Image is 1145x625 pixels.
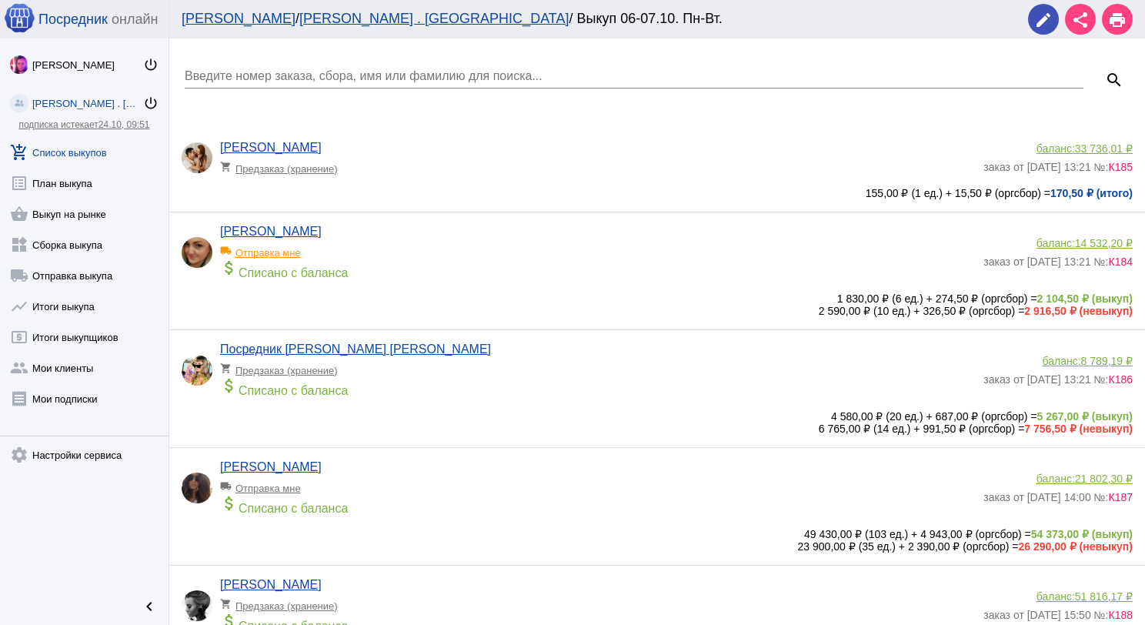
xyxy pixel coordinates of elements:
[220,245,235,256] mat-icon: local_shipping
[10,94,28,112] img: community_200.png
[10,205,28,223] mat-icon: shopping_basket
[1024,423,1133,435] b: 7 756,50 ₽ (невыкуп)
[182,540,1133,553] div: 23 900,00 ₽ (35 ед.) + 2 390,00 ₽ (оргсбор) =
[220,376,239,395] mat-icon: attach_money
[1108,11,1127,29] mat-icon: print
[182,590,212,621] img: 9bX9eWR0xDgCiTIhQTzpvXJIoeDPQLXe9CHnn3Gs1PGb3J-goD_dDXIagjGUYbFRmMTp9d7qhpcK6TVyPhbmsz2d.jpg
[983,473,1133,485] div: баланс:
[1108,256,1133,268] span: К184
[10,266,28,285] mat-icon: local_shipping
[18,119,149,130] a: подписка истекает24.10, 09:51
[983,355,1133,367] div: баланс:
[220,480,235,492] mat-icon: local_shipping
[220,494,976,516] div: Списано с баланса
[98,119,150,130] span: 24.10, 09:51
[10,55,28,74] img: 73xLq58P2BOqs-qIllg3xXCtabieAB0OMVER0XTxHpc0AjG-Rb2SSuXsq4It7hEfqgBcQNho.jpg
[10,328,28,346] mat-icon: local_atm
[220,225,322,238] a: [PERSON_NAME]
[220,356,347,376] div: Предзаказ (хранение)
[143,95,159,111] mat-icon: power_settings_new
[32,98,143,109] div: [PERSON_NAME] . [GEOGRAPHIC_DATA]
[1075,473,1133,485] span: 21 802,30 ₽
[220,474,347,494] div: Отправка мне
[182,528,1133,540] div: 49 430,00 ₽ (103 ед.) + 4 943,00 ₽ (оргсбор) =
[220,578,322,591] a: [PERSON_NAME]
[182,11,295,26] a: [PERSON_NAME]
[1108,609,1133,621] span: К188
[220,259,976,280] div: Списано с баланса
[220,592,347,612] div: Предзаказ (хранение)
[983,367,1133,386] div: заказ от [DATE] 13:21 №:
[220,161,235,172] mat-icon: shopping_cart
[112,12,158,28] span: онлайн
[10,297,28,316] mat-icon: show_chart
[220,376,976,398] div: Списано с баланса
[220,239,347,259] div: Отправка мне
[10,359,28,377] mat-icon: group
[1081,355,1133,367] span: 8 789,19 ₽
[185,69,1083,83] input: Введите номер заказа, сбора, имя или фамилию для поиска...
[1071,11,1090,29] mat-icon: share
[1108,161,1133,173] span: К185
[220,155,347,175] div: Предзаказ (хранение)
[182,423,1133,435] div: 6 765,00 ₽ (14 ед.) + 991,50 ₽ (оргсбор) =
[182,473,212,503] img: DswxFn8eofnO5d9PzfsTmCDDM2C084Qvq32CvNVw8c0JajYaOrZz5JYWNrj--7e93YPZXg.jpg
[1034,11,1053,29] mat-icon: edit
[182,355,212,386] img: klfIT1i2k3saJfNGA6XPqTU7p5ZjdXiiDsm8fFA7nihaIQp9Knjm0Fohy3f__4ywE27KCYV1LPWaOQBexqZpekWk.jpg
[983,249,1133,268] div: заказ от [DATE] 13:21 №:
[983,603,1133,621] div: заказ от [DATE] 15:50 №:
[1108,373,1133,386] span: К186
[983,155,1133,173] div: заказ от [DATE] 13:21 №:
[1108,491,1133,503] span: К187
[1105,71,1123,89] mat-icon: search
[220,343,491,356] a: Посредник [PERSON_NAME] [PERSON_NAME]
[182,11,1013,27] div: / / Выкуп 06-07.10. Пн-Вт.
[182,187,1133,199] div: 155,00 ₽ (1 ед.) + 15,50 ₽ (оргсбор) =
[38,12,108,28] span: Посредник
[140,597,159,616] mat-icon: chevron_left
[10,174,28,192] mat-icon: list_alt
[299,11,569,26] a: [PERSON_NAME] . [GEOGRAPHIC_DATA]
[220,460,322,473] a: [PERSON_NAME]
[983,590,1133,603] div: баланс:
[1019,540,1133,553] b: 26 290,00 ₽ (невыкуп)
[182,410,1133,423] div: 4 580,00 ₽ (20 ед.) + 687,00 ₽ (оргсбор) =
[220,598,235,610] mat-icon: shopping_cart
[220,363,235,374] mat-icon: shopping_cart
[983,237,1133,249] div: баланс:
[182,142,212,173] img: e78SHcMQxUdyZPSmMuqhNNSihG5qwqpCvo9g4MOCF4FTeRBVJFDFa5Ue9I0hMuL5lN3RLiAO5xl6ZtzinHj_WwJj.jpg
[182,292,1133,305] div: 1 830,00 ₽ (6 ед.) + 274,50 ₽ (оргсбор) =
[4,2,35,33] img: apple-icon-60x60.png
[983,485,1133,503] div: заказ от [DATE] 14:00 №:
[10,389,28,408] mat-icon: receipt
[1024,305,1133,317] b: 2 916,50 ₽ (невыкуп)
[32,59,143,71] div: [PERSON_NAME]
[182,237,212,268] img: lTMkEctRifZclLSmMfjPiqPo9_IitIQc7Zm9_kTpSvtuFf7FYwI_Wl6KSELaRxoJkUZJMTCIoWL9lUW6Yz6GDjvR.jpg
[1075,142,1133,155] span: 33 736,01 ₽
[143,57,159,72] mat-icon: power_settings_new
[220,259,239,277] mat-icon: attach_money
[10,143,28,162] mat-icon: add_shopping_cart
[1075,237,1133,249] span: 14 532,20 ₽
[1031,528,1133,540] b: 54 373,00 ₽ (выкуп)
[10,446,28,464] mat-icon: settings
[1037,292,1133,305] b: 2 104,50 ₽ (выкуп)
[220,141,322,154] a: [PERSON_NAME]
[10,236,28,254] mat-icon: widgets
[182,305,1133,317] div: 2 590,00 ₽ (10 ед.) + 326,50 ₽ (оргсбор) =
[220,494,239,513] mat-icon: attach_money
[1037,410,1133,423] b: 5 267,00 ₽ (выкуп)
[1050,187,1133,199] b: 170,50 ₽ (итого)
[983,142,1133,155] div: баланс:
